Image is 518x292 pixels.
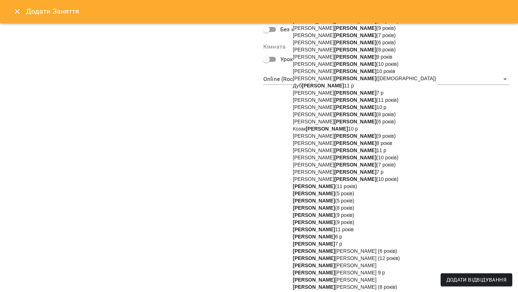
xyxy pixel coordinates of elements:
[293,241,342,247] span: 7 р
[334,61,376,67] b: [PERSON_NAME]
[334,111,376,117] b: [PERSON_NAME]
[293,277,335,283] b: [PERSON_NAME]
[293,32,396,38] span: [PERSON_NAME] (7 років)
[293,104,386,110] span: [PERSON_NAME] 10 р
[302,83,344,88] b: [PERSON_NAME]
[293,263,335,268] b: [PERSON_NAME]
[9,3,26,20] button: Close
[334,169,376,175] b: [PERSON_NAME]
[446,275,506,284] span: Додати Відвідування
[293,284,397,290] span: [PERSON_NAME] (8 років)
[293,83,354,88] span: Дуб 11 р
[293,126,358,132] span: Козак 10 р
[334,97,376,103] b: [PERSON_NAME]
[334,68,376,74] b: [PERSON_NAME]
[334,40,376,45] b: [PERSON_NAME]
[293,284,335,290] b: [PERSON_NAME]
[293,241,335,247] b: [PERSON_NAME]
[334,104,376,110] b: [PERSON_NAME]
[293,219,354,225] span: (9 років)
[293,119,396,124] span: [PERSON_NAME] (6 років)
[293,133,396,139] span: [PERSON_NAME] (9 років)
[293,205,335,211] b: [PERSON_NAME]
[293,270,335,275] b: [PERSON_NAME]
[306,126,348,132] b: [PERSON_NAME]
[293,25,396,31] span: [PERSON_NAME] (9 років)
[293,255,335,261] b: [PERSON_NAME]
[334,47,376,53] b: [PERSON_NAME]
[293,248,397,254] span: [PERSON_NAME] (6 років)
[293,147,386,153] span: [PERSON_NAME] 11 р
[334,133,376,139] b: [PERSON_NAME]
[293,183,335,189] b: [PERSON_NAME]
[293,191,354,196] span: (5 років)
[334,155,376,160] b: [PERSON_NAME]
[293,169,383,175] span: [PERSON_NAME] 7 р
[334,32,376,38] b: [PERSON_NAME]
[293,191,335,196] b: [PERSON_NAME]
[334,90,376,96] b: [PERSON_NAME]
[293,255,400,261] span: [PERSON_NAME] (12 років)
[293,61,399,67] span: [PERSON_NAME] (10 років)
[293,270,385,275] span: [PERSON_NAME] 9 р
[293,212,335,218] b: [PERSON_NAME]
[293,212,354,218] span: (9 років)
[293,219,335,225] b: [PERSON_NAME]
[293,140,392,146] span: [PERSON_NAME] 8 років
[293,263,377,268] span: [PERSON_NAME]
[293,227,354,232] span: 11 років
[280,55,359,64] span: Урок займає декілька кімнат
[441,273,512,286] button: Додати Відвідування
[26,6,509,17] h6: Додати Заняття
[280,25,313,34] span: Без кімнати
[334,54,376,60] b: [PERSON_NAME]
[293,54,392,60] span: [PERSON_NAME] 9 років
[293,248,335,254] b: [PERSON_NAME]
[293,68,395,74] span: [PERSON_NAME] 10 років
[293,47,396,53] span: [PERSON_NAME] (8 років)
[334,76,376,81] b: [PERSON_NAME]
[293,176,399,182] span: [PERSON_NAME] (10 років)
[334,176,376,182] b: [PERSON_NAME]
[293,205,354,211] span: (8 років)
[334,147,376,153] b: [PERSON_NAME]
[293,234,335,239] b: [PERSON_NAME]
[293,227,335,232] b: [PERSON_NAME]
[293,198,335,204] b: [PERSON_NAME]
[293,162,396,168] span: [PERSON_NAME] (7 років)
[334,119,376,124] b: [PERSON_NAME]
[293,198,354,204] span: (5 років)
[293,40,396,45] span: [PERSON_NAME] (6 років)
[293,234,342,239] span: 6 р
[293,76,436,81] span: [PERSON_NAME] ([DEMOGRAPHIC_DATA])
[293,97,399,103] span: [PERSON_NAME] (11 років)
[334,25,376,31] b: [PERSON_NAME]
[293,277,377,283] span: [PERSON_NAME]
[334,140,376,146] b: [PERSON_NAME]
[293,111,396,117] span: [PERSON_NAME] (8 років)
[293,155,399,160] span: [PERSON_NAME] (10 років)
[293,90,383,96] span: [PERSON_NAME] 7 р
[334,162,376,168] b: [PERSON_NAME]
[293,183,357,189] span: (11 років)
[263,44,509,50] label: Кімната
[263,74,509,85] div: Online (Rocket English)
